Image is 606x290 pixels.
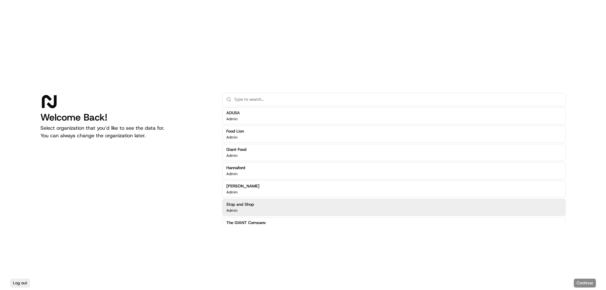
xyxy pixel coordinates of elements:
[222,106,566,235] div: Suggestions
[226,135,238,140] p: Admin
[226,128,244,134] h2: Food Lion
[226,220,266,226] h2: The GIANT Company
[226,116,238,121] p: Admin
[226,110,240,116] h2: ADUSA
[226,190,238,195] p: Admin
[226,202,254,207] h2: Stop and Shop
[226,147,247,152] h2: Giant Food
[226,171,238,176] p: Admin
[226,153,238,158] p: Admin
[40,124,212,139] p: Select organization that you’d like to see the data for. You can always change the organization l...
[40,112,212,123] h1: Welcome Back!
[234,93,561,106] input: Type to search...
[226,208,238,213] p: Admin
[226,165,245,171] h2: Hannaford
[226,183,259,189] h2: [PERSON_NAME]
[10,279,30,287] button: Log out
